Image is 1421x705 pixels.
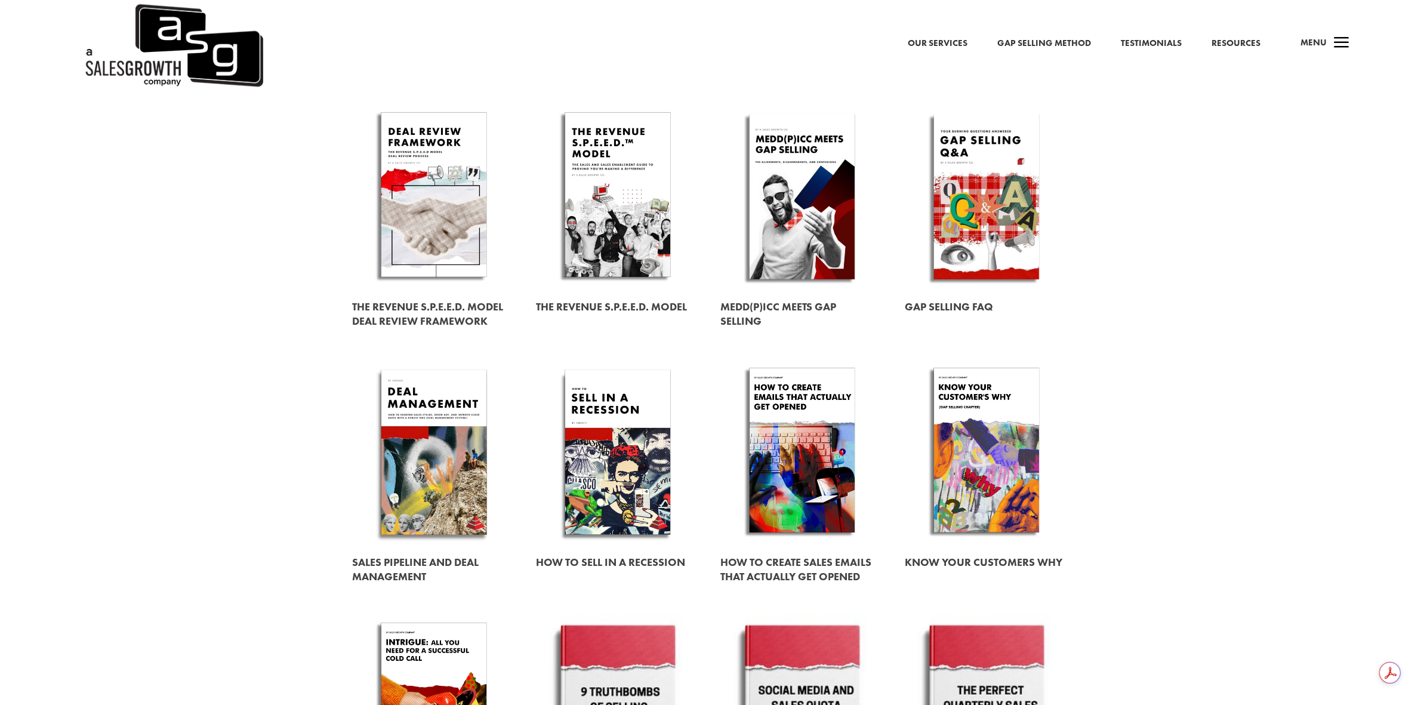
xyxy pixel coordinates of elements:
span: a [1330,32,1354,56]
a: Our Services [908,36,967,51]
a: Gap Selling Method [997,36,1091,51]
span: Menu [1300,36,1327,48]
a: Resources [1212,36,1260,51]
a: Testimonials [1121,36,1182,51]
